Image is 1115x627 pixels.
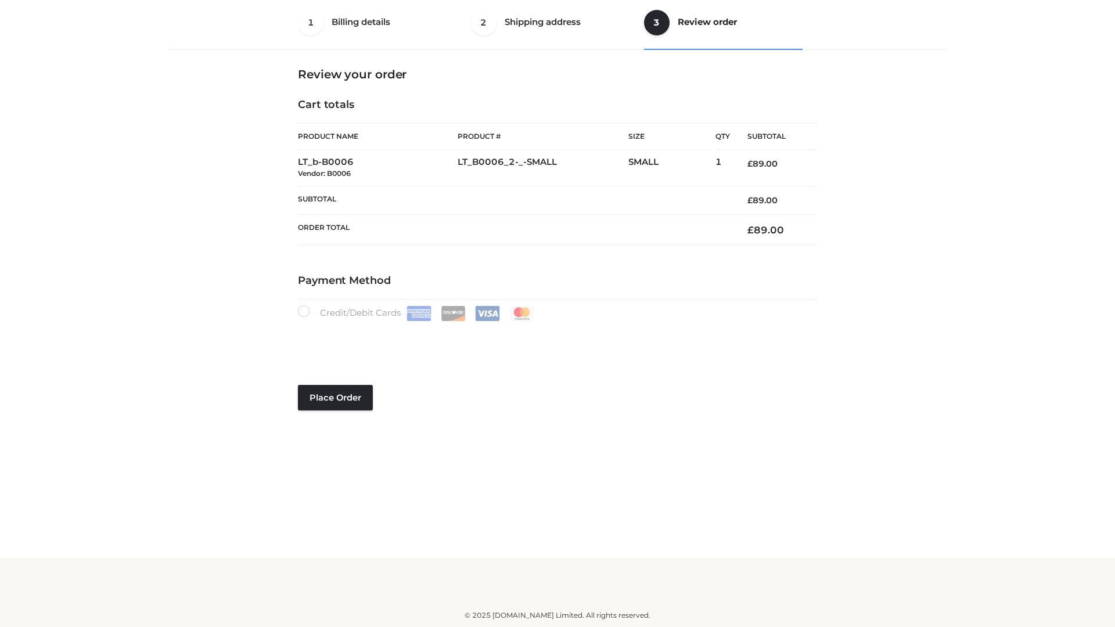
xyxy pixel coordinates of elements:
bdi: 89.00 [747,224,784,236]
th: Product # [458,123,628,150]
img: Mastercard [509,306,534,321]
th: Order Total [298,215,730,246]
img: Amex [407,306,431,321]
button: Place order [298,385,373,410]
bdi: 89.00 [747,195,778,206]
label: Credit/Debit Cards [298,305,535,321]
td: LT_b-B0006 [298,150,458,186]
th: Qty [715,123,730,150]
span: £ [747,158,753,169]
h3: Review your order [298,67,817,81]
h4: Payment Method [298,275,817,287]
td: LT_B0006_2-_-SMALL [458,150,628,186]
th: Size [628,124,710,150]
td: 1 [715,150,730,186]
small: Vendor: B0006 [298,169,351,178]
th: Subtotal [730,124,817,150]
iframe: Secure payment input frame [296,319,815,361]
span: £ [747,195,753,206]
span: £ [747,224,754,236]
h4: Cart totals [298,99,817,111]
th: Subtotal [298,186,730,214]
th: Product Name [298,123,458,150]
bdi: 89.00 [747,158,778,169]
img: Visa [475,306,500,321]
div: © 2025 [DOMAIN_NAME] Limited. All rights reserved. [172,610,943,621]
td: SMALL [628,150,715,186]
img: Discover [441,306,466,321]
